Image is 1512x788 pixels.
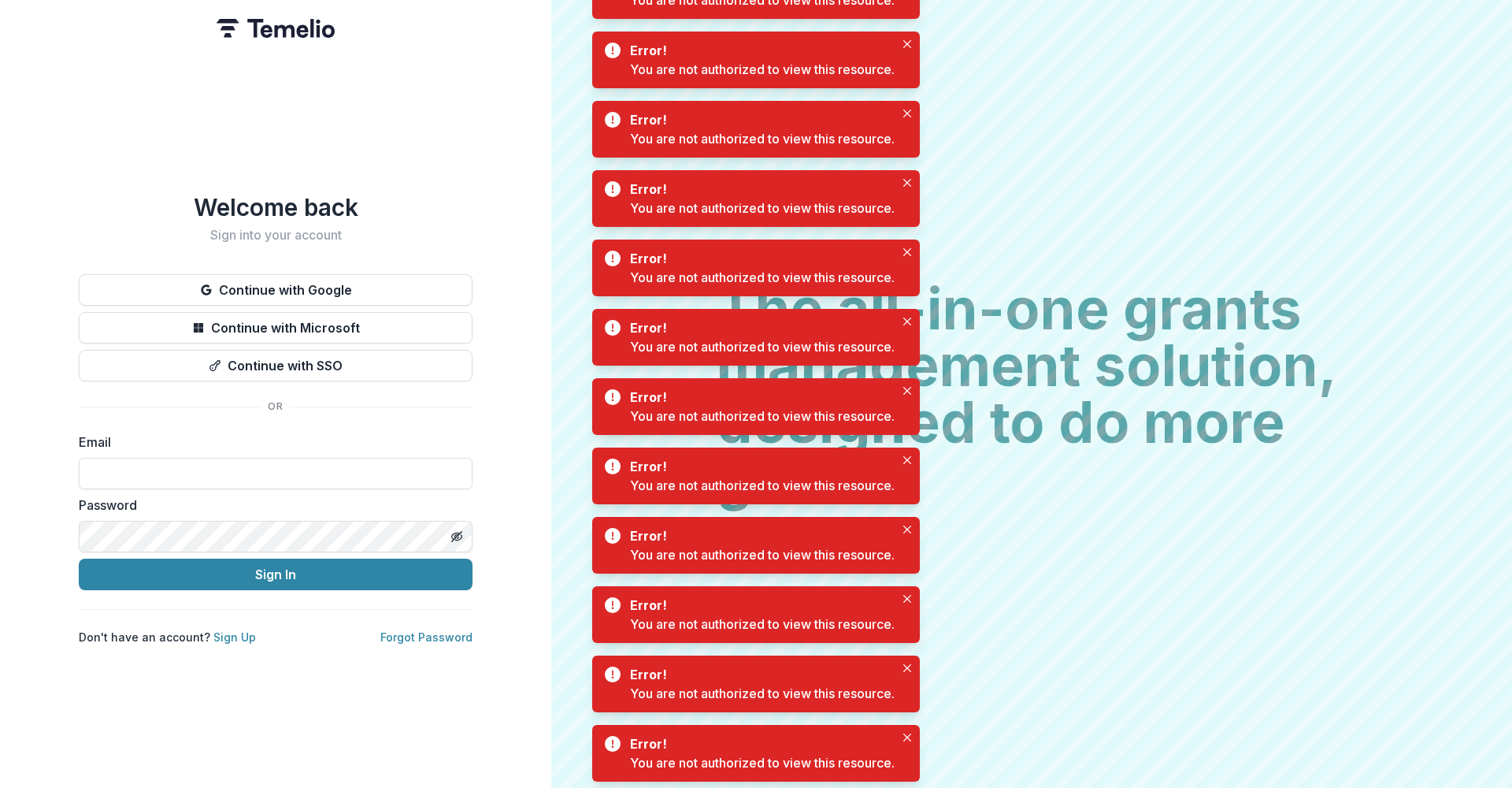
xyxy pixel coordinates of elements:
div: Error! [630,665,888,684]
div: You are not authorized to view this resource. [630,684,895,703]
img: Temelio [217,19,335,38]
div: Error! [630,110,888,129]
button: Sign In [79,559,472,590]
a: Forgot Password [380,630,472,644]
div: You are not authorized to view this resource. [630,615,895,634]
p: Don't have an account? [79,629,256,645]
div: You are not authorized to view this resource. [630,407,895,426]
button: Toggle password visibility [444,524,469,549]
div: You are not authorized to view this resource. [630,476,895,495]
div: Error! [630,388,888,407]
a: Sign Up [213,630,256,644]
div: Error! [630,249,888,268]
button: Continue with SSO [79,350,472,381]
button: Close [898,312,917,331]
div: You are not authorized to view this resource. [630,337,895,356]
button: Close [898,589,917,608]
button: Close [898,104,917,123]
h2: Sign into your account [79,228,472,243]
div: You are not authorized to view this resource. [630,545,895,564]
div: You are not authorized to view this resource. [630,199,895,217]
label: Email [79,433,463,452]
button: Close [898,520,917,539]
label: Password [79,496,463,515]
div: You are not authorized to view this resource. [630,268,895,287]
div: Error! [630,526,888,545]
button: Close [898,173,917,192]
button: Close [898,728,917,747]
div: Error! [630,41,888,60]
button: Continue with Google [79,274,472,306]
div: Error! [630,457,888,476]
div: Error! [630,180,888,199]
button: Close [898,659,917,678]
div: You are not authorized to view this resource. [630,753,895,772]
div: Error! [630,596,888,615]
button: Close [898,35,917,54]
h1: Welcome back [79,193,472,221]
div: You are not authorized to view this resource. [630,60,895,79]
div: Error! [630,318,888,337]
button: Close [898,451,917,470]
button: Close [898,243,917,262]
button: Close [898,381,917,400]
div: You are not authorized to view this resource. [630,129,895,148]
button: Continue with Microsoft [79,312,472,344]
div: Error! [630,734,888,753]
